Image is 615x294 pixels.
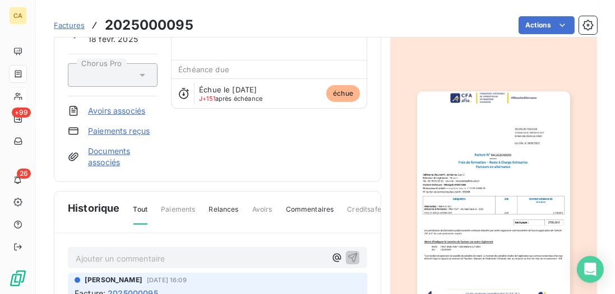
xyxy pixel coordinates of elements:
[252,204,272,223] span: Avoirs
[68,200,120,216] span: Historique
[17,169,31,179] span: 26
[286,204,334,223] span: Commentaires
[147,277,187,283] span: [DATE] 16:09
[105,15,193,35] h3: 2025000095
[161,204,195,223] span: Paiements
[12,108,31,118] span: +99
[199,95,215,102] span: J+151
[88,105,145,116] a: Avoirs associés
[199,95,262,102] span: après échéance
[178,65,229,74] span: Échéance due
[9,7,27,25] div: CA
[519,16,575,34] button: Actions
[88,125,150,137] a: Paiements reçus
[347,204,381,223] span: Creditsafe
[9,110,26,128] a: +99
[209,204,238,223] span: Relances
[133,204,148,225] span: Tout
[577,256,604,283] div: Open Intercom Messenger
[85,275,142,285] span: [PERSON_NAME]
[54,20,85,31] a: Factures
[54,21,85,30] span: Factures
[88,33,138,45] span: 18 févr. 2025
[326,85,360,102] span: échue
[88,146,158,168] a: Documents associés
[199,85,257,94] span: Échue le [DATE]
[9,269,27,287] img: Logo LeanPay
